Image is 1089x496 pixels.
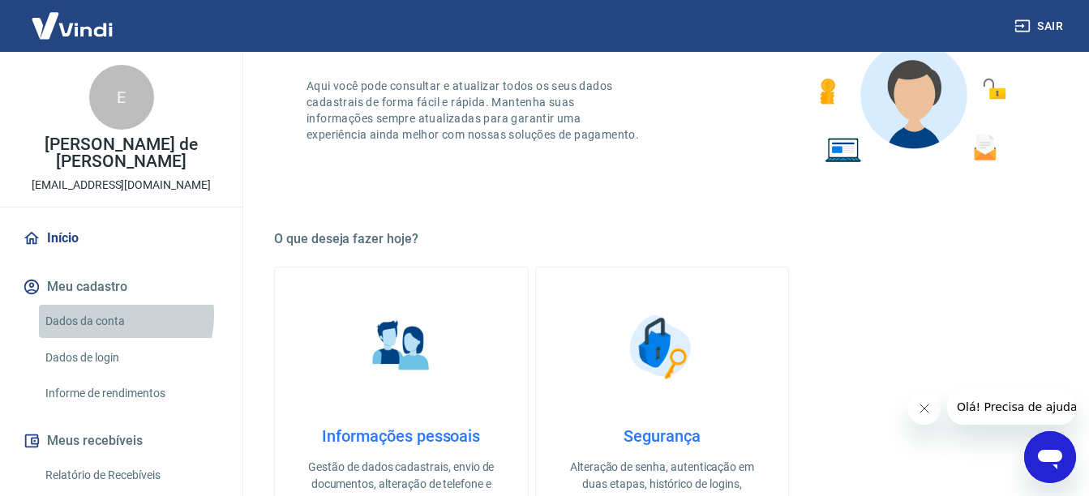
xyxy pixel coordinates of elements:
[89,65,154,130] div: E
[562,426,763,446] h4: Segurança
[39,341,223,374] a: Dados de login
[274,231,1050,247] h5: O que deseja fazer hoje?
[39,377,223,410] a: Informe de rendimentos
[1011,11,1070,41] button: Sair
[39,305,223,338] a: Dados da conta
[19,269,223,305] button: Meu cadastro
[19,220,223,256] a: Início
[32,177,211,194] p: [EMAIL_ADDRESS][DOMAIN_NAME]
[301,426,502,446] h4: Informações pessoais
[10,11,136,24] span: Olá! Precisa de ajuda?
[307,78,642,143] p: Aqui você pode consultar e atualizar todos os seus dados cadastrais de forma fácil e rápida. Mant...
[908,392,941,425] iframe: Fechar mensagem
[1024,431,1076,483] iframe: Botão para abrir a janela de mensagens
[19,423,223,459] button: Meus recebíveis
[361,306,442,387] img: Informações pessoais
[13,136,229,170] p: [PERSON_NAME] de [PERSON_NAME]
[39,459,223,492] a: Relatório de Recebíveis
[621,306,702,387] img: Segurança
[19,1,125,50] img: Vindi
[947,389,1076,425] iframe: Mensagem da empresa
